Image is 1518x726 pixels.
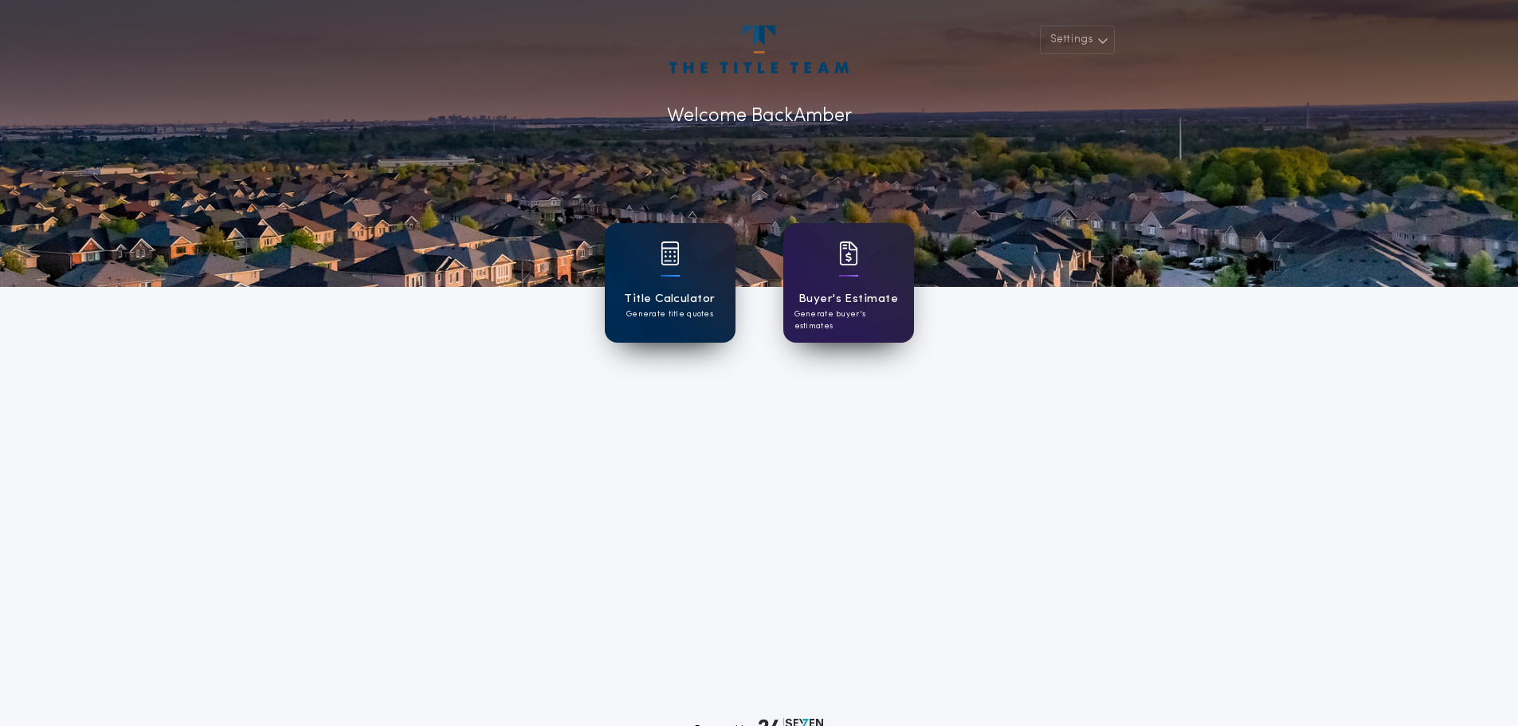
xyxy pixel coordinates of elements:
h1: Buyer's Estimate [798,290,898,308]
img: card icon [661,241,680,265]
img: card icon [839,241,858,265]
p: Generate title quotes [626,308,713,320]
a: card iconTitle CalculatorGenerate title quotes [605,223,735,343]
p: Welcome Back Amber [667,102,852,131]
a: card iconBuyer's EstimateGenerate buyer's estimates [783,223,914,343]
button: Settings [1040,26,1115,54]
h1: Title Calculator [624,290,715,308]
img: account-logo [669,26,848,73]
p: Generate buyer's estimates [794,308,903,332]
